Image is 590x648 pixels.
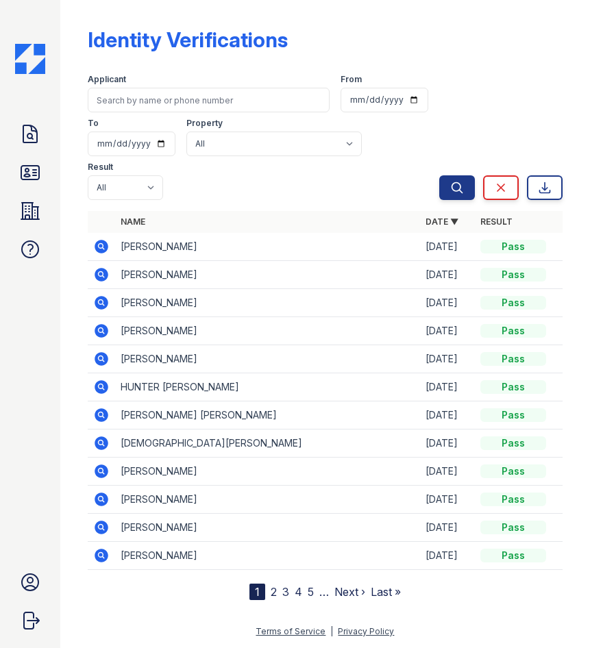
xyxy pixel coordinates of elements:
td: HUNTER [PERSON_NAME] [115,373,421,401]
img: CE_Icon_Blue-c292c112584629df590d857e76928e9f676e5b41ef8f769ba2f05ee15b207248.png [15,44,45,74]
td: [DEMOGRAPHIC_DATA][PERSON_NAME] [115,429,421,458]
td: [PERSON_NAME] [115,486,421,514]
td: [PERSON_NAME] [115,458,421,486]
input: Search by name or phone number [88,88,330,112]
div: Identity Verifications [88,27,288,52]
label: To [88,118,99,129]
td: [DATE] [420,486,475,514]
td: [DATE] [420,261,475,289]
td: [PERSON_NAME] [PERSON_NAME] [115,401,421,429]
div: Pass [480,296,546,310]
div: Pass [480,493,546,506]
a: 3 [282,585,289,599]
td: [PERSON_NAME] [115,233,421,261]
div: Pass [480,240,546,253]
div: Pass [480,352,546,366]
a: Privacy Policy [338,626,394,636]
a: Terms of Service [256,626,325,636]
div: Pass [480,549,546,562]
td: [DATE] [420,401,475,429]
td: [DATE] [420,345,475,373]
td: [PERSON_NAME] [115,514,421,542]
div: Pass [480,436,546,450]
a: Last » [371,585,401,599]
a: Name [121,216,145,227]
a: Result [480,216,513,227]
td: [DATE] [420,317,475,345]
a: Next › [334,585,365,599]
a: 4 [295,585,302,599]
div: Pass [480,464,546,478]
td: [DATE] [420,542,475,570]
td: [PERSON_NAME] [115,261,421,289]
div: 1 [249,584,265,600]
div: Pass [480,380,546,394]
td: [DATE] [420,458,475,486]
label: From [341,74,362,85]
a: 5 [308,585,314,599]
div: Pass [480,268,546,282]
td: [PERSON_NAME] [115,345,421,373]
label: Result [88,162,113,173]
div: | [330,626,333,636]
a: 2 [271,585,277,599]
a: Date ▼ [426,216,458,227]
td: [PERSON_NAME] [115,289,421,317]
div: Pass [480,324,546,338]
div: Pass [480,521,546,534]
div: Pass [480,408,546,422]
td: [DATE] [420,233,475,261]
td: [DATE] [420,429,475,458]
label: Applicant [88,74,126,85]
td: [PERSON_NAME] [115,542,421,570]
td: [DATE] [420,373,475,401]
td: [PERSON_NAME] [115,317,421,345]
td: [DATE] [420,289,475,317]
td: [DATE] [420,514,475,542]
label: Property [186,118,223,129]
span: … [319,584,329,600]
